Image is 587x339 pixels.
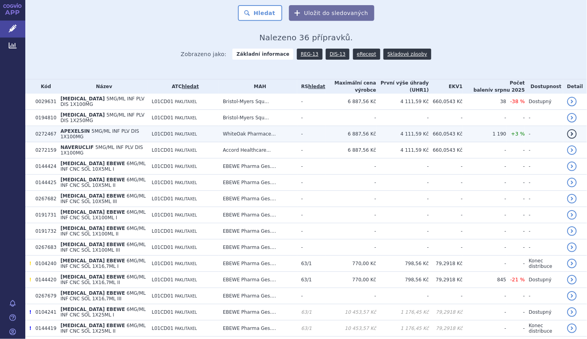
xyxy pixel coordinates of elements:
[567,226,577,236] a: detail
[506,158,525,175] td: -
[152,115,174,121] span: L01CD01
[297,49,323,60] a: REG-13
[376,142,429,158] td: 4 111,59 Kč
[463,79,525,94] th: Počet balení
[60,96,105,102] span: [MEDICAL_DATA]
[567,97,577,106] a: detail
[152,228,174,234] span: L01CD01
[219,175,297,191] td: EBEWE Pharma Ges....
[219,158,297,175] td: EBEWE Pharma Ges....
[308,84,325,89] a: hledat
[353,49,380,60] a: eRecept
[567,162,577,171] a: detail
[506,110,525,126] td: -
[175,164,197,169] span: PAKLITAXEL
[238,5,283,21] button: Hledat
[325,158,376,175] td: -
[376,175,429,191] td: -
[376,94,429,110] td: 4 111,59 Kč
[325,320,376,337] td: 10 453,57 Kč
[525,207,563,223] td: -
[506,223,525,239] td: -
[567,210,577,220] a: detail
[463,142,506,158] td: -
[60,193,146,204] span: 6MG/ML INF CNC SOL 10X5ML III
[297,142,325,158] td: -
[525,256,563,272] td: Konec distribuce
[325,239,376,256] td: -
[376,272,429,288] td: 798,56 Kč
[506,239,525,256] td: -
[567,324,577,333] a: detail
[325,175,376,191] td: -
[429,142,463,158] td: 660,0543 Kč
[525,288,563,304] td: -
[175,326,197,331] span: PAKLITAXEL
[31,79,56,94] th: Kód
[297,223,325,239] td: -
[297,288,325,304] td: -
[506,256,525,272] td: -
[152,212,174,218] span: L01CD01
[490,87,525,93] span: v srpnu 2025
[429,94,463,110] td: 660,0543 Kč
[152,164,174,169] span: L01CD01
[297,239,325,256] td: -
[463,239,506,256] td: -
[525,304,563,320] td: Dostupný
[31,94,56,110] td: 0029631
[152,326,174,331] span: L01CD01
[60,307,125,312] span: [MEDICAL_DATA] EBEWE
[325,272,376,288] td: 770,00 Kč
[506,304,525,320] td: -
[325,142,376,158] td: 6 887,56 Kč
[219,94,297,110] td: Bristol-Myers Squ...
[219,272,297,288] td: EBEWE Pharma Ges....
[429,110,463,126] td: -
[219,239,297,256] td: EBEWE Pharma Ges....
[152,147,174,153] span: L01CD01
[152,261,174,266] span: L01CD01
[60,258,146,269] span: 6MG/ML INF CNC SOL 1X16,7ML I
[463,207,506,223] td: -
[429,191,463,207] td: -
[525,158,563,175] td: -
[31,288,56,304] td: 0267679
[152,196,174,202] span: L01CD01
[376,256,429,272] td: 798,56 Kč
[506,175,525,191] td: -
[463,126,506,142] td: 1 190
[463,272,506,288] td: 845
[376,207,429,223] td: -
[325,223,376,239] td: -
[376,79,429,94] th: První výše úhrady (UHR1)
[429,126,463,142] td: 660,0543 Kč
[376,191,429,207] td: -
[60,177,146,188] span: 6MG/ML INF CNC SOL 10X5ML II
[175,197,197,201] span: PAKLITAXEL
[376,110,429,126] td: -
[429,239,463,256] td: -
[563,79,587,94] th: Detail
[325,79,376,94] th: Maximální cena výrobce
[429,175,463,191] td: -
[60,193,125,199] span: [MEDICAL_DATA] EBEWE
[297,79,325,94] th: RS
[463,256,506,272] td: -
[463,288,506,304] td: -
[297,191,325,207] td: -
[232,49,293,60] strong: Základní informace
[31,158,56,175] td: 0144424
[60,242,146,253] span: 6MG/ML INF CNC SOL 1X100ML III
[259,33,353,42] span: Nalezeno 36 přípravků.
[511,131,525,137] span: +3 %
[60,112,105,118] span: [MEDICAL_DATA]
[60,323,125,328] span: [MEDICAL_DATA] EBEWE
[297,126,325,142] td: -
[60,96,145,107] span: 5MG/ML INF PLV DIS 1X100MG
[301,277,312,282] span: 63/1
[463,158,506,175] td: -
[376,304,429,320] td: 1 176,45 Kč
[567,259,577,268] a: detail
[175,181,197,185] span: PAKLITAXEL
